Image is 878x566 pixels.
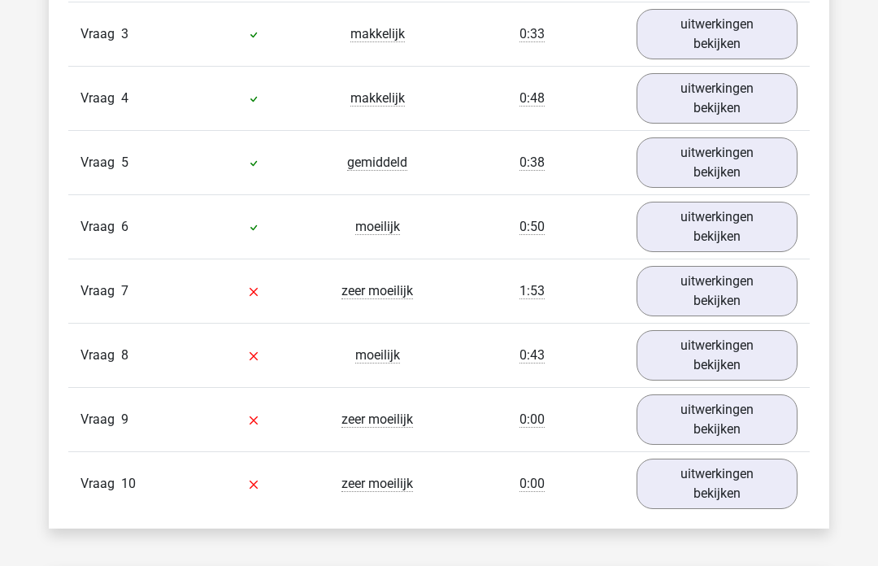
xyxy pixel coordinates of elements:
span: 0:38 [519,155,545,171]
span: gemiddeld [347,155,407,171]
span: 6 [121,219,128,234]
a: uitwerkingen bekijken [637,9,798,59]
span: 8 [121,347,128,363]
span: zeer moeilijk [341,411,413,428]
span: Vraag [80,24,121,44]
span: zeer moeilijk [341,283,413,299]
span: 0:48 [519,90,545,107]
span: makkelijk [350,90,405,107]
span: Vraag [80,346,121,365]
span: 9 [121,411,128,427]
span: 0:00 [519,476,545,492]
a: uitwerkingen bekijken [637,330,798,381]
span: 0:43 [519,347,545,364]
span: Vraag [80,153,121,172]
span: 10 [121,476,136,491]
span: 3 [121,26,128,41]
span: 0:50 [519,219,545,235]
span: Vraag [80,217,121,237]
span: Vraag [80,281,121,301]
a: uitwerkingen bekijken [637,394,798,445]
a: uitwerkingen bekijken [637,137,798,188]
span: Vraag [80,474,121,494]
span: moeilijk [355,347,400,364]
a: uitwerkingen bekijken [637,73,798,124]
a: uitwerkingen bekijken [637,266,798,316]
span: 0:00 [519,411,545,428]
a: uitwerkingen bekijken [637,202,798,252]
span: 1:53 [519,283,545,299]
span: 7 [121,283,128,298]
span: 4 [121,90,128,106]
span: 5 [121,155,128,170]
span: Vraag [80,89,121,108]
span: 0:33 [519,26,545,42]
a: uitwerkingen bekijken [637,459,798,509]
span: makkelijk [350,26,405,42]
span: moeilijk [355,219,400,235]
span: Vraag [80,410,121,429]
span: zeer moeilijk [341,476,413,492]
